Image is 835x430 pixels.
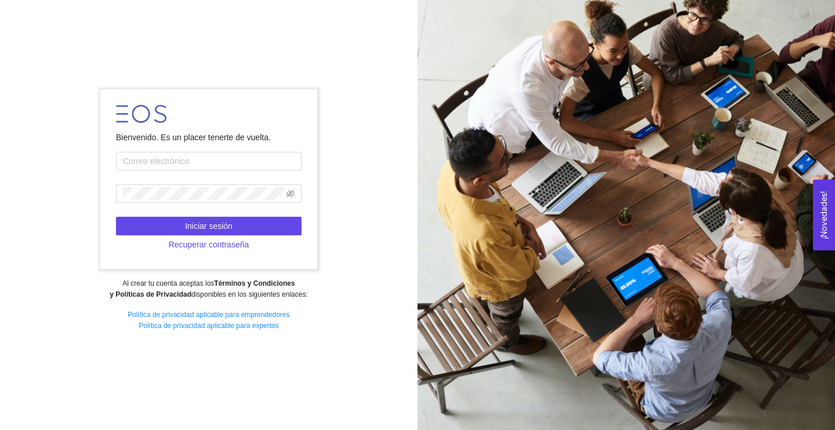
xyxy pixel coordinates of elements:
[8,278,409,300] div: Al crear tu cuenta aceptas los disponibles en los siguientes enlaces:
[116,240,302,249] a: Recuperar contraseña
[116,152,302,170] input: Correo electrónico
[185,220,233,232] span: Iniciar sesión
[286,190,295,198] span: eye-invisible
[116,105,166,123] img: LOGO
[128,311,290,319] a: Política de privacidad aplicable para emprendedores
[169,238,249,251] span: Recuperar contraseña
[813,180,835,250] button: Open Feedback Widget
[116,217,302,235] button: Iniciar sesión
[116,235,302,254] button: Recuperar contraseña
[116,131,302,144] div: Bienvenido. Es un placer tenerte de vuelta.
[110,279,295,298] strong: Términos y Condiciones y Políticas de Privacidad
[139,322,278,330] a: Política de privacidad aplicable para expertos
